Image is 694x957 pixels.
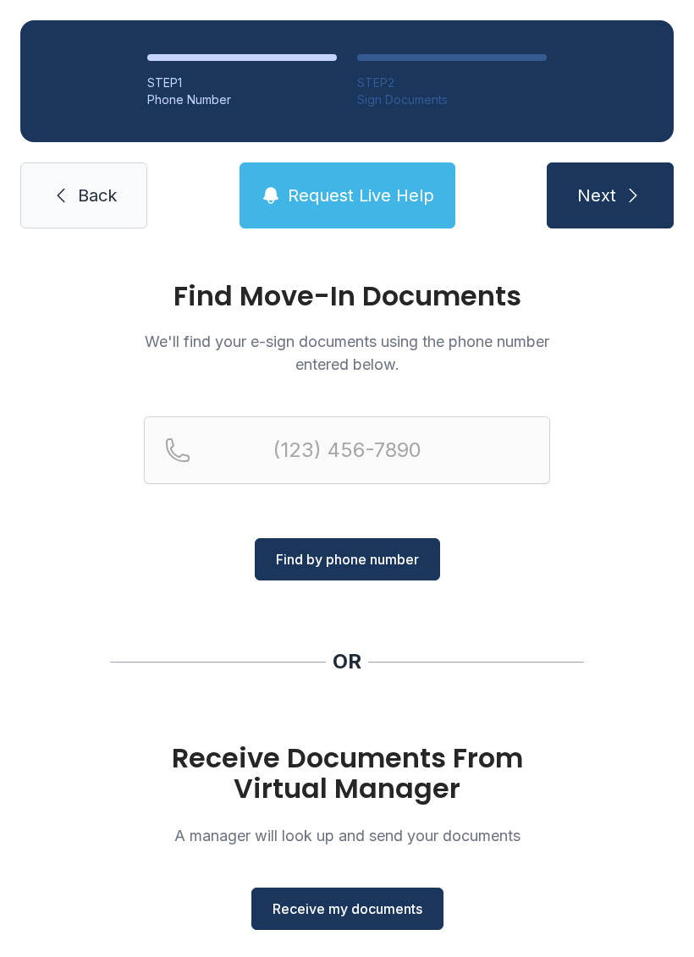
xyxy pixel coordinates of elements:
p: A manager will look up and send your documents [144,824,550,847]
div: Phone Number [147,91,337,108]
span: Next [577,184,616,207]
span: Find by phone number [276,549,419,569]
h1: Receive Documents From Virtual Manager [144,743,550,804]
div: STEP 1 [147,74,337,91]
div: STEP 2 [357,74,547,91]
div: OR [333,648,361,675]
p: We'll find your e-sign documents using the phone number entered below. [144,330,550,376]
h1: Find Move-In Documents [144,283,550,310]
span: Receive my documents [273,899,422,919]
span: Request Live Help [288,184,434,207]
div: Sign Documents [357,91,547,108]
span: Back [78,184,117,207]
input: Reservation phone number [144,416,550,484]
